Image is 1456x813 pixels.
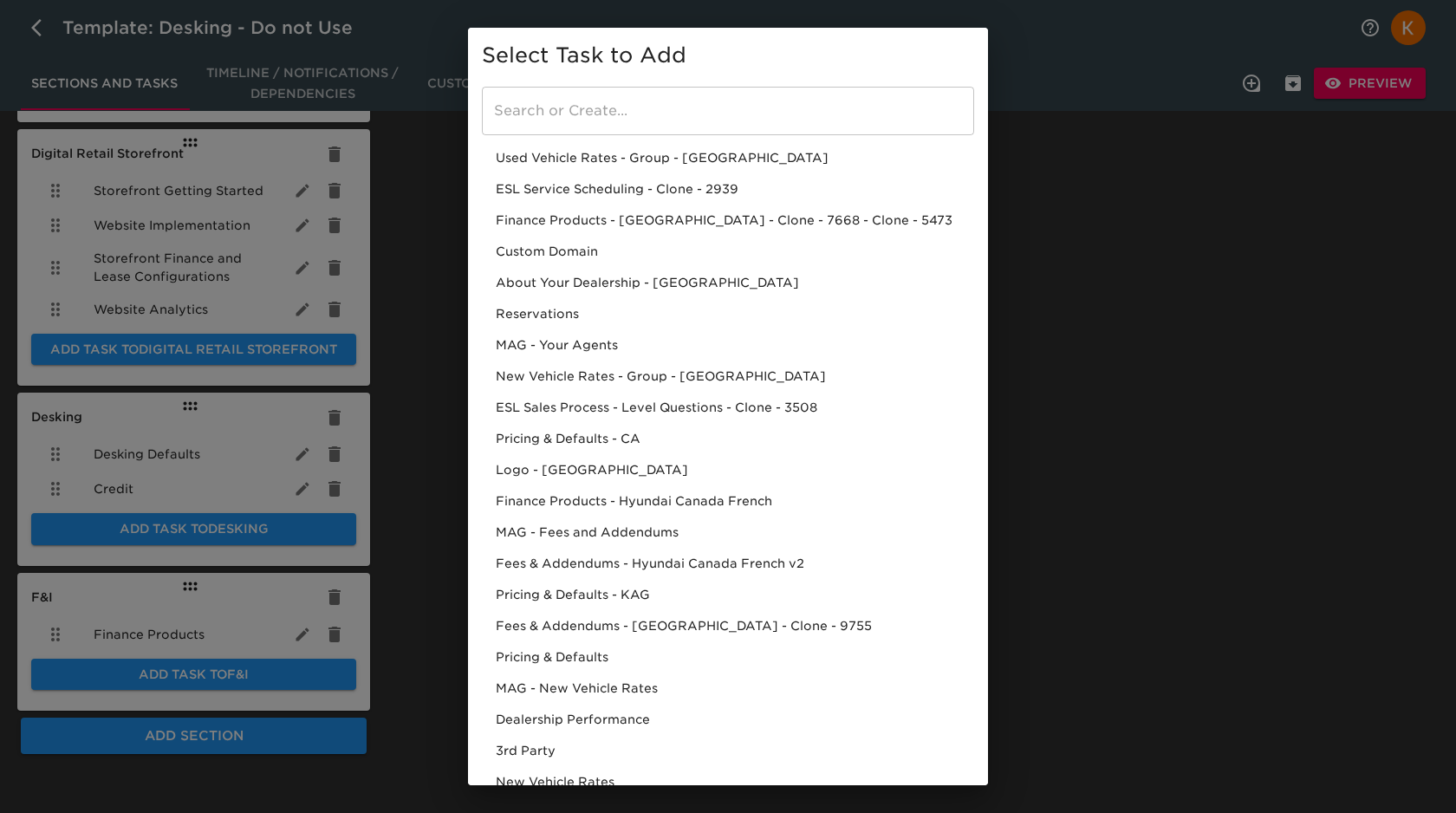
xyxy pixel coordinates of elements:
[482,517,974,548] div: MAG - Fees and Addendums
[482,641,974,673] div: Pricing & Defaults
[482,423,974,454] div: Pricing & Defaults - CA
[482,485,974,517] div: Finance Products - Hyundai Canada French
[482,205,974,236] div: Finance Products - [GEOGRAPHIC_DATA] - Clone - 7668 - Clone - 5473
[482,87,974,135] input: search
[482,361,974,392] div: New Vehicle Rates - Group - [GEOGRAPHIC_DATA]
[482,42,974,69] h5: Select Task to Add
[482,454,974,485] div: Logo - [GEOGRAPHIC_DATA]
[482,267,974,298] div: About Your Dealership - [GEOGRAPHIC_DATA]
[482,173,974,205] div: ESL Service Scheduling - Clone - 2939
[482,298,974,329] div: Reservations
[482,766,974,797] div: New Vehicle Rates
[482,579,974,610] div: Pricing & Defaults - KAG
[482,610,974,641] div: Fees & Addendums - [GEOGRAPHIC_DATA] - Clone - 9755
[482,735,974,766] div: 3rd Party
[482,392,974,423] div: ESL Sales Process - Level Questions - Clone - 3508
[482,704,974,735] div: Dealership Performance
[482,673,974,704] div: MAG - New Vehicle Rates
[482,236,974,267] div: Custom Domain
[482,548,974,579] div: Fees & Addendums - Hyundai Canada French v2
[482,329,974,361] div: MAG - Your Agents
[482,142,974,173] div: Used Vehicle Rates - Group - [GEOGRAPHIC_DATA]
